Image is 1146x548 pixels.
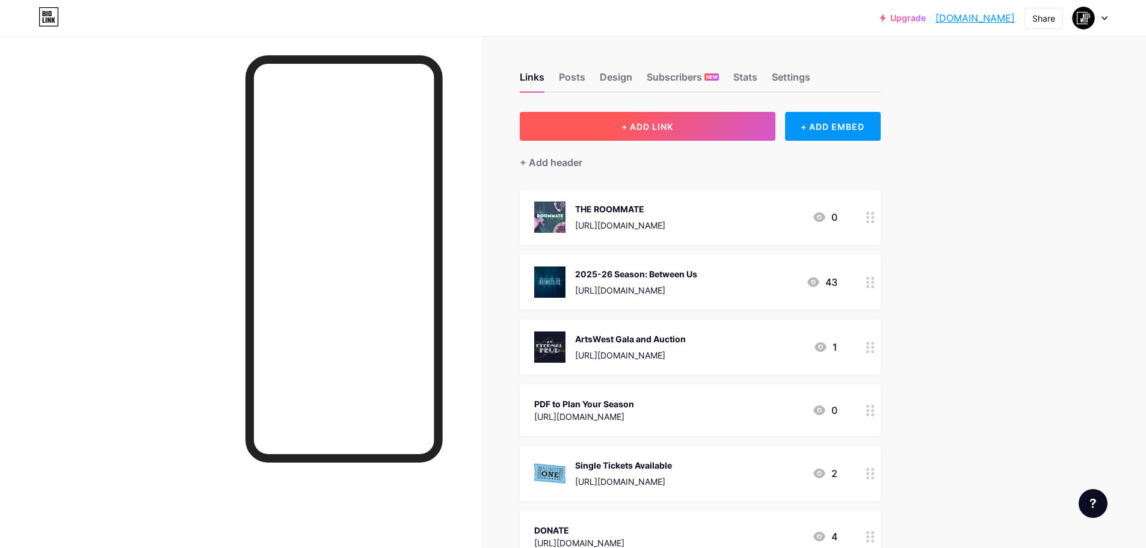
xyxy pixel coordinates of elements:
[575,349,686,362] div: [URL][DOMAIN_NAME]
[520,112,775,141] button: + ADD LINK
[706,73,718,81] span: NEW
[621,122,673,132] span: + ADD LINK
[812,466,837,481] div: 2
[534,398,634,410] div: PDF to Plan Your Season
[812,529,837,544] div: 4
[534,202,565,233] img: THE ROOMMATE
[880,13,926,23] a: Upgrade
[785,112,881,141] div: + ADD EMBED
[1072,7,1095,29] img: artswest
[647,70,719,91] div: Subscribers
[812,210,837,224] div: 0
[534,331,565,363] img: ArtsWest Gala and Auction
[520,155,582,170] div: + Add header
[559,70,585,91] div: Posts
[935,11,1015,25] a: [DOMAIN_NAME]
[600,70,632,91] div: Design
[1032,12,1055,25] div: Share
[813,340,837,354] div: 1
[575,203,665,215] div: THE ROOMMATE
[812,403,837,417] div: 0
[575,333,686,345] div: ArtsWest Gala and Auction
[534,524,624,537] div: DONATE
[575,284,697,297] div: [URL][DOMAIN_NAME]
[534,266,565,298] img: 2025-26 Season: Between Us
[575,475,672,488] div: [URL][DOMAIN_NAME]
[733,70,757,91] div: Stats
[520,70,544,91] div: Links
[772,70,810,91] div: Settings
[575,459,672,472] div: Single Tickets Available
[534,410,634,423] div: [URL][DOMAIN_NAME]
[575,268,697,280] div: 2025-26 Season: Between Us
[575,219,665,232] div: [URL][DOMAIN_NAME]
[534,458,565,489] img: Single Tickets Available
[806,275,837,289] div: 43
